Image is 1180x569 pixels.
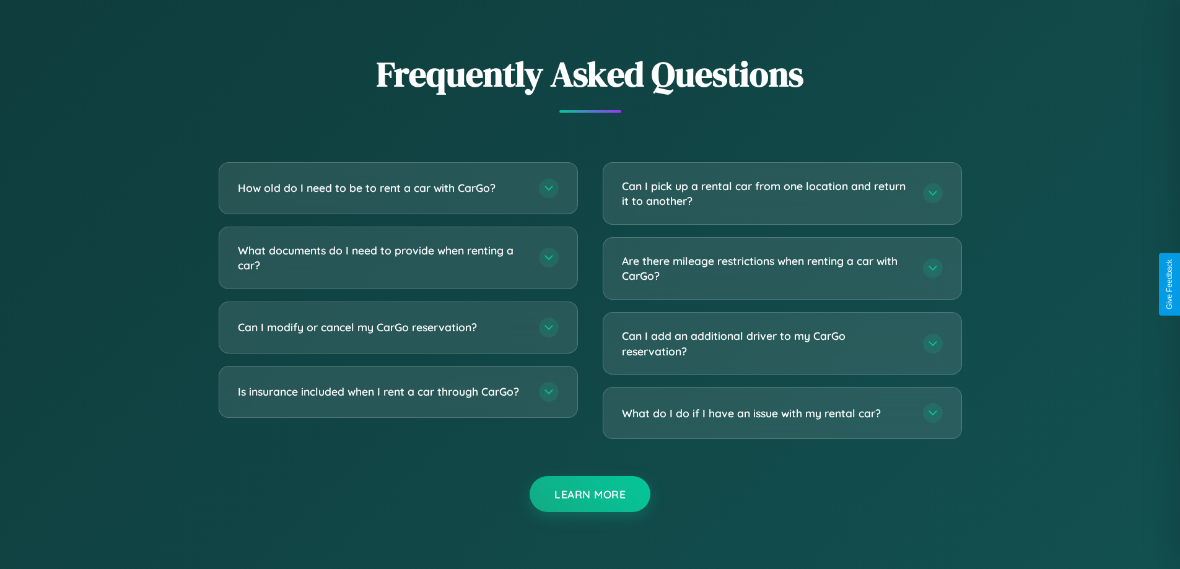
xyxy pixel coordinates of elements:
[219,50,962,98] h2: Frequently Asked Questions
[622,328,911,358] h3: Can I add an additional driver to my CarGo reservation?
[238,243,527,273] h3: What documents do I need to provide when renting a car?
[1165,259,1174,310] div: Give Feedback
[238,384,527,399] h3: Is insurance included when I rent a car through CarGo?
[622,178,911,209] h3: Can I pick up a rental car from one location and return it to another?
[622,406,911,421] h3: What do I do if I have an issue with my rental car?
[238,319,527,335] h3: Can I modify or cancel my CarGo reservation?
[530,476,650,512] button: Learn More
[238,180,527,196] h3: How old do I need to be to rent a car with CarGo?
[622,253,911,284] h3: Are there mileage restrictions when renting a car with CarGo?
